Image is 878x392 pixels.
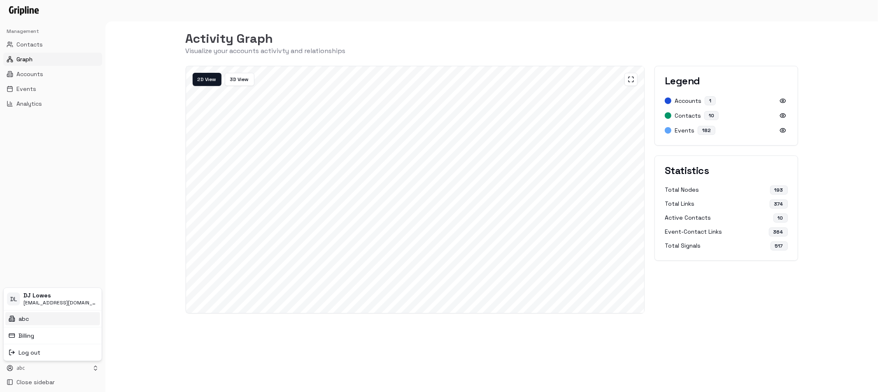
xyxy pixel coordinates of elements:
h3: Statistics [665,166,787,176]
div: 364 [769,227,788,237]
p: Visualize your accounts activivty and relationships [186,46,346,56]
div: 517 [771,241,788,251]
span: Events [16,85,36,93]
div: 182 [698,126,715,135]
div: Billing [5,329,100,342]
h1: Activity Graph [186,31,346,46]
span: Contacts [675,111,701,120]
span: DJ Lowes [23,292,98,299]
h3: Legend [665,76,787,86]
span: Analytics [16,100,42,108]
span: Contacts [16,40,43,49]
div: 10 [773,213,788,223]
div: abc [5,312,100,325]
span: Accounts [16,70,43,78]
span: Total Nodes [665,186,699,195]
div: 374 [770,199,788,209]
button: 2D View [193,73,221,86]
span: Total Signals [665,241,701,251]
span: Close sidebar [16,378,55,386]
button: 3D View [225,73,254,86]
span: Active Contacts [665,213,711,223]
div: 193 [770,186,788,195]
button: Toggle Sidebar [102,21,109,392]
div: Management [3,25,102,38]
span: Event-Contact Links [665,227,722,237]
span: Events [675,126,694,135]
div: 10 [704,111,719,120]
span: Total Links [665,199,694,209]
span: [EMAIL_ADDRESS][DOMAIN_NAME] [23,299,98,306]
p: abc [16,364,25,372]
span: Accounts [675,97,701,105]
div: Log out [5,346,100,359]
img: Logo [7,2,41,17]
span: DL [7,292,20,306]
span: Graph [16,55,33,63]
div: 1 [705,96,716,105]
